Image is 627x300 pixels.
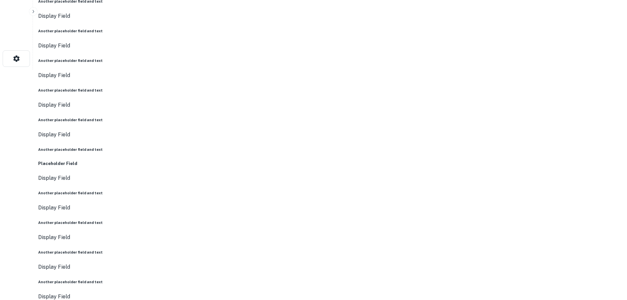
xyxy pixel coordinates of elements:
p: Display Field [38,101,622,109]
p: Display Field [38,233,622,241]
h6: Another placeholder field and text [38,28,622,34]
h6: Another placeholder field and text [38,250,622,255]
h6: Another placeholder field and text [38,147,622,152]
p: Display Field [38,204,622,212]
p: Display Field [38,131,622,139]
h6: Another placeholder field and text [38,190,622,196]
h6: Another placeholder field and text [38,58,622,63]
h6: Another placeholder field and text [38,88,622,93]
p: Display Field [38,174,622,182]
h5: Placeholder Field [38,160,622,167]
h6: Another placeholder field and text [38,220,622,225]
h6: Another placeholder field and text [38,117,622,123]
p: Display Field [38,12,622,20]
h6: Another placeholder field and text [38,279,622,285]
p: Display Field [38,263,622,271]
p: Display Field [38,71,622,79]
iframe: Chat Widget [594,247,627,279]
p: Display Field [38,42,622,50]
